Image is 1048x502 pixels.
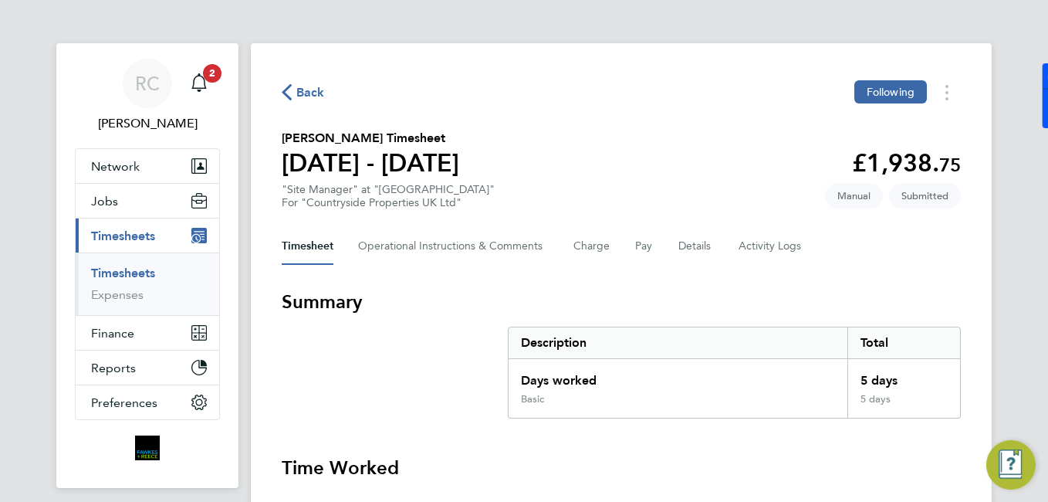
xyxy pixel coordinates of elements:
a: Expenses [91,287,144,302]
button: Activity Logs [739,228,803,265]
nav: Main navigation [56,43,238,488]
button: Finance [76,316,219,350]
span: RC [135,73,160,93]
span: Finance [91,326,134,341]
button: Preferences [76,385,219,419]
button: Jobs [76,184,219,218]
button: Charge [573,228,610,265]
button: Timesheet [282,228,333,265]
button: Following [854,80,927,103]
div: 5 days [847,359,960,393]
button: Network [76,149,219,183]
div: Basic [521,393,544,405]
div: Timesheets [76,253,219,315]
app-decimal: £1,938. [852,148,961,178]
a: 2 [184,59,215,108]
div: Total [847,327,960,358]
span: Timesheets [91,229,155,243]
span: Network [91,159,140,174]
div: Summary [508,327,961,419]
a: Go to home page [75,436,220,460]
div: Description [509,327,847,358]
span: Preferences [91,395,157,410]
div: For "Countryside Properties UK Ltd" [282,196,495,209]
img: bromak-logo-retina.png [135,436,160,460]
span: Robyn Clarke [75,114,220,133]
span: Reports [91,361,136,375]
h1: [DATE] - [DATE] [282,148,459,178]
div: Days worked [509,359,847,393]
div: 5 days [847,393,960,418]
span: Back [296,83,325,102]
button: Reports [76,351,219,385]
span: This timesheet is Submitted. [889,183,961,209]
button: Back [282,83,325,102]
span: This timesheet was manually created. [825,183,883,209]
button: Timesheets [76,219,219,253]
span: Jobs [91,194,118,209]
h3: Summary [282,290,961,314]
a: Timesheets [91,266,155,280]
h2: [PERSON_NAME] Timesheet [282,129,459,148]
button: Pay [635,228,654,265]
a: RC[PERSON_NAME] [75,59,220,133]
span: 2 [203,64,221,83]
button: Operational Instructions & Comments [358,228,549,265]
span: Following [867,85,914,99]
button: Timesheets Menu [933,80,961,104]
button: Engage Resource Center [986,440,1036,490]
h3: Time Worked [282,456,961,480]
span: 75 [939,154,961,176]
div: "Site Manager" at "[GEOGRAPHIC_DATA]" [282,183,495,209]
button: Details [678,228,714,265]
